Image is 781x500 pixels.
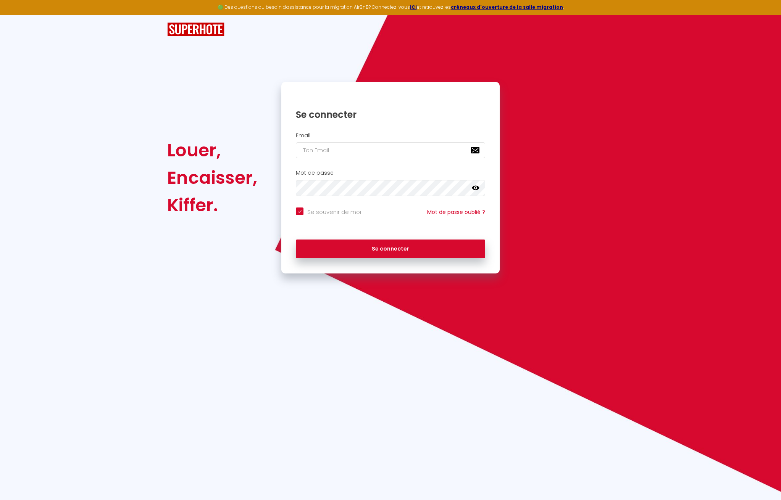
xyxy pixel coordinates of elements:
a: ICI [410,4,417,10]
h1: Se connecter [296,109,485,121]
a: créneaux d'ouverture de la salle migration [451,4,563,10]
img: SuperHote logo [167,23,224,37]
input: Ton Email [296,142,485,158]
h2: Mot de passe [296,170,485,176]
div: Louer, [167,137,257,164]
h2: Email [296,132,485,139]
button: Se connecter [296,240,485,259]
a: Mot de passe oublié ? [427,208,485,216]
div: Encaisser, [167,164,257,191]
div: Kiffer. [167,191,257,219]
